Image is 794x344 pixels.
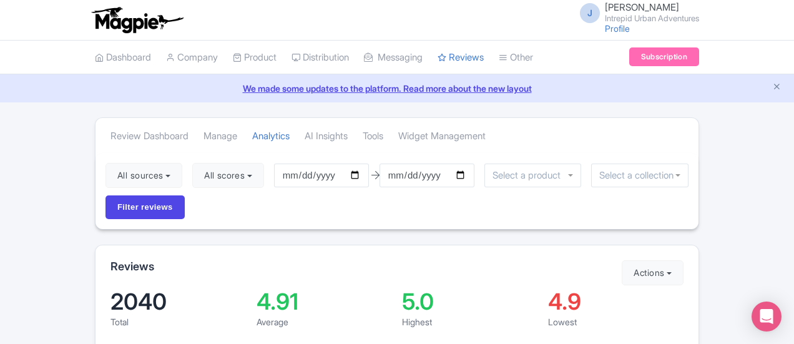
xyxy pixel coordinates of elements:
input: Filter reviews [105,195,185,219]
a: We made some updates to the platform. Read more about the new layout [7,82,787,95]
div: Highest [402,315,538,328]
div: Total [110,315,247,328]
div: 5.0 [402,290,538,313]
div: Average [257,315,393,328]
a: Profile [605,23,630,34]
a: Distribution [292,41,349,75]
span: [PERSON_NAME] [605,1,679,13]
a: Product [233,41,277,75]
a: Tools [363,119,383,154]
button: Close announcement [772,81,782,95]
a: J [PERSON_NAME] Intrepid Urban Adventures [572,2,699,22]
a: Review Dashboard [110,119,189,154]
a: Reviews [438,41,484,75]
input: Select a product [493,170,567,181]
a: Subscription [629,47,699,66]
button: All sources [105,163,182,188]
div: Open Intercom Messenger [752,302,782,332]
a: Dashboard [95,41,151,75]
a: Manage [203,119,237,154]
span: J [580,3,600,23]
a: Analytics [252,119,290,154]
a: Other [499,41,533,75]
button: Actions [622,260,684,285]
div: 2040 [110,290,247,313]
div: 4.91 [257,290,393,313]
small: Intrepid Urban Adventures [605,14,699,22]
img: logo-ab69f6fb50320c5b225c76a69d11143b.png [89,6,185,34]
a: Widget Management [398,119,486,154]
a: Company [166,41,218,75]
div: 4.9 [548,290,684,313]
a: AI Insights [305,119,348,154]
h2: Reviews [110,260,154,273]
a: Messaging [364,41,423,75]
div: Lowest [548,315,684,328]
button: All scores [192,163,264,188]
input: Select a collection [599,170,680,181]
